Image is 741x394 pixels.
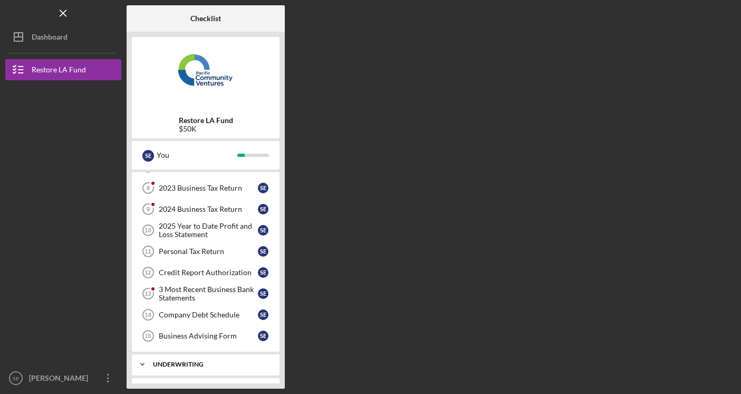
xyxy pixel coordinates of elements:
[258,331,268,341] div: S E
[5,26,121,48] button: Dashboard
[258,288,268,299] div: S E
[159,268,258,277] div: Credit Report Authorization
[159,184,258,192] div: 2023 Business Tax Return
[258,267,268,278] div: S E
[137,241,274,262] a: 11Personal Tax ReturnSE
[137,304,274,325] a: 14Company Debt ScheduleSE
[137,325,274,346] a: 15Business Advising FormSE
[179,116,233,125] b: Restore LA Fund
[145,290,151,297] tspan: 13
[137,199,274,220] a: 92024 Business Tax ReturnSE
[5,368,121,389] button: SE[PERSON_NAME]
[132,42,280,106] img: Product logo
[159,247,258,256] div: Personal Tax Return
[190,14,221,23] b: Checklist
[258,309,268,320] div: S E
[145,312,151,318] tspan: 14
[26,368,95,391] div: [PERSON_NAME]
[179,125,233,133] div: $50K
[159,311,258,319] div: Company Debt Schedule
[137,262,274,283] a: 12Credit Report AuthorizationSE
[137,220,274,241] a: 102025 Year to Date Profit and Loss StatementSE
[159,205,258,213] div: 2024 Business Tax Return
[32,59,86,83] div: Restore LA Fund
[159,285,258,302] div: 3 Most Recent Business Bank Statements
[258,204,268,214] div: S E
[159,332,258,340] div: Business Advising Form
[147,185,150,191] tspan: 8
[159,222,258,239] div: 2025 Year to Date Profit and Loss Statement
[137,283,274,304] a: 133 Most Recent Business Bank StatementsSE
[32,26,68,50] div: Dashboard
[13,376,20,381] text: SE
[153,361,266,368] div: Underwriting
[145,227,151,233] tspan: 10
[142,150,154,162] div: S E
[145,248,151,255] tspan: 11
[258,225,268,236] div: S E
[258,183,268,193] div: S E
[145,269,151,276] tspan: 12
[145,333,151,339] tspan: 15
[147,206,150,212] tspan: 9
[137,177,274,199] a: 82023 Business Tax ReturnSE
[5,59,121,80] button: Restore LA Fund
[258,246,268,257] div: S E
[157,146,237,164] div: You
